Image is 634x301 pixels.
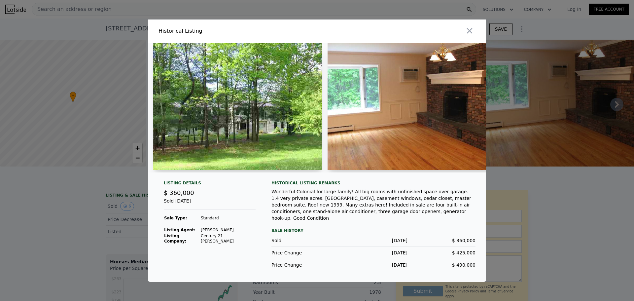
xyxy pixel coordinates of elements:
[452,250,475,255] span: $ 425,000
[271,262,339,268] div: Price Change
[200,215,256,221] td: Standard
[164,234,186,244] strong: Listing Company:
[153,43,322,170] img: Property Img
[271,237,339,244] div: Sold
[339,237,407,244] div: [DATE]
[271,249,339,256] div: Price Change
[164,180,256,188] div: Listing Details
[452,262,475,268] span: $ 490,000
[328,43,497,170] img: Property Img
[271,227,475,235] div: Sale History
[271,188,475,221] div: Wonderful Colonial for large family! All big rooms with unfinished space over garage. 1.4 very pr...
[200,233,256,244] td: Century 21 - [PERSON_NAME]
[164,198,256,210] div: Sold [DATE]
[271,180,475,186] div: Historical Listing remarks
[339,249,407,256] div: [DATE]
[452,238,475,243] span: $ 360,000
[164,228,195,232] strong: Listing Agent:
[158,27,314,35] div: Historical Listing
[200,227,256,233] td: [PERSON_NAME]
[164,189,194,196] span: $ 360,000
[339,262,407,268] div: [DATE]
[164,216,187,220] strong: Sale Type:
